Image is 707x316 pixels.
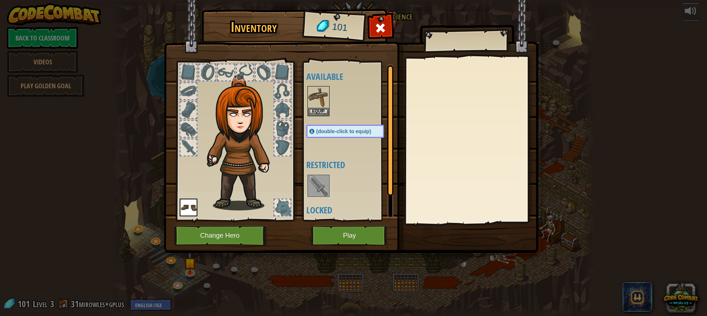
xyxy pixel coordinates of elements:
[316,128,371,134] span: (double-click to equip)
[174,226,268,246] button: Change Hero
[331,20,348,35] span: 101
[306,205,399,215] h4: Locked
[207,19,301,35] h1: Inventory
[306,72,399,81] h4: Available
[311,226,388,246] button: Play
[308,87,329,107] img: portrait.png
[308,108,329,116] button: Equip
[308,175,329,196] img: portrait.png
[204,75,283,210] img: hair_f2.png
[306,160,399,170] h4: Restricted
[180,199,197,216] img: portrait.png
